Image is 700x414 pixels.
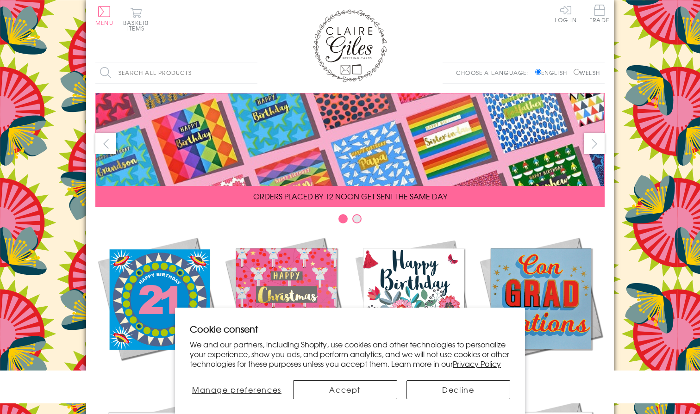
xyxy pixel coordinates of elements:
[535,68,572,77] label: English
[574,68,600,77] label: Welsh
[313,9,387,82] img: Claire Giles Greetings Cards
[517,369,565,380] span: Academic
[456,68,533,77] p: Choose a language:
[535,69,541,75] input: English
[123,7,149,31] button: Basket0 items
[590,5,609,25] a: Trade
[477,235,605,380] a: Academic
[190,380,284,399] button: Manage preferences
[127,19,149,32] span: 0 items
[248,62,257,83] input: Search
[406,380,511,399] button: Decline
[223,235,350,380] a: Christmas
[338,214,348,223] button: Carousel Page 1 (Current Slide)
[95,133,116,154] button: prev
[350,235,477,380] a: Birthdays
[253,191,447,202] span: ORDERS PLACED BY 12 NOON GET SENT THE SAME DAY
[555,5,577,23] a: Log In
[584,133,605,154] button: next
[574,69,580,75] input: Welsh
[192,384,281,395] span: Manage preferences
[190,340,510,368] p: We and our partners, including Shopify, use cookies and other technologies to personalize your ex...
[453,358,501,369] a: Privacy Policy
[95,19,113,27] span: Menu
[95,62,257,83] input: Search all products
[190,322,510,335] h2: Cookie consent
[129,369,189,380] span: New Releases
[95,235,223,380] a: New Releases
[293,380,397,399] button: Accept
[352,214,362,223] button: Carousel Page 2
[95,214,605,228] div: Carousel Pagination
[590,5,609,23] span: Trade
[95,6,113,25] button: Menu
